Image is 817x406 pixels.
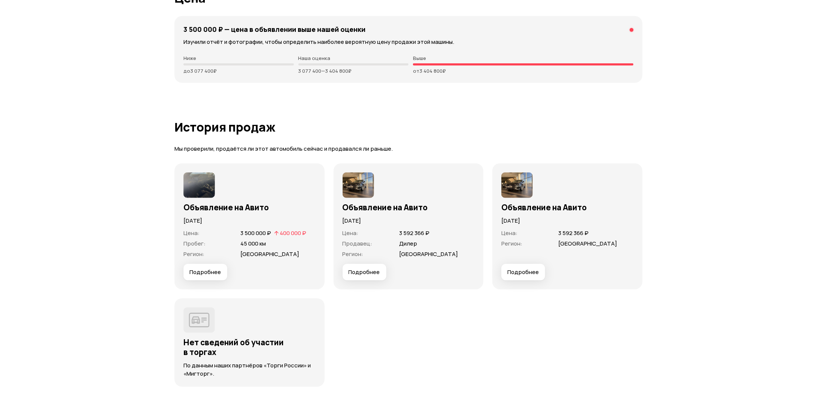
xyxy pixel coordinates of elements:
[183,229,200,237] span: Цена :
[400,240,417,247] span: Дилер
[501,217,634,225] p: [DATE]
[183,25,365,33] h4: 3 500 000 ₽ — цена в объявлении выше нашей оценки
[183,38,634,46] p: Изучили отчёт и фотографии, чтобы определить наиболее вероятную цену продажи этой машины.
[183,217,316,225] p: [DATE]
[183,68,294,74] p: до 3 077 400 ₽
[501,240,522,247] span: Регион :
[349,268,380,276] span: Подробнее
[183,202,316,212] h3: Объявление на Авито
[183,240,206,247] span: Пробег :
[413,68,634,74] p: от 3 404 800 ₽
[280,229,306,237] span: 400 000 ₽
[240,229,271,237] span: 3 500 000 ₽
[501,229,517,237] span: Цена :
[558,229,589,237] span: 3 592 366 ₽
[400,229,430,237] span: 3 592 366 ₽
[298,55,409,61] p: Наша оценка
[343,250,364,258] span: Регион :
[240,240,266,247] span: 45 000 км
[183,361,316,378] p: По данным наших партнёров «Торги России» и «Мигторг».
[501,264,545,280] button: Подробнее
[343,264,386,280] button: Подробнее
[298,68,409,74] p: 3 077 400 — 3 404 800 ₽
[400,250,458,258] span: [GEOGRAPHIC_DATA]
[174,120,643,134] h1: История продаж
[507,268,539,276] span: Подробнее
[189,268,221,276] span: Подробнее
[183,337,316,357] h3: Нет сведений об участии в торгах
[174,145,643,153] p: Мы проверили, продаётся ли этот автомобиль сейчас и продавался ли раньше.
[501,202,634,212] h3: Объявление на Авито
[183,250,204,258] span: Регион :
[183,264,227,280] button: Подробнее
[343,240,373,247] span: Продавец :
[240,250,299,258] span: [GEOGRAPHIC_DATA]
[558,240,617,247] span: [GEOGRAPHIC_DATA]
[343,202,475,212] h3: Объявление на Авито
[343,229,359,237] span: Цена :
[183,55,294,61] p: Ниже
[343,217,475,225] p: [DATE]
[413,55,634,61] p: Выше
